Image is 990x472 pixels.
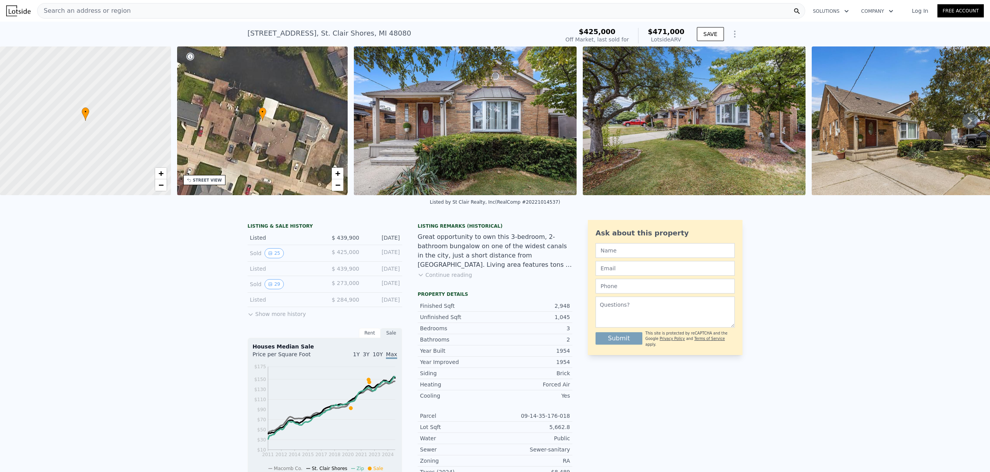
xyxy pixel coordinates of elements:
tspan: $10 [257,447,266,453]
tspan: $110 [254,397,266,402]
tspan: $70 [257,417,266,422]
tspan: 2012 [275,452,287,457]
span: $ 284,900 [332,297,359,303]
button: Show Options [727,26,742,42]
div: Lot Sqft [420,423,495,431]
a: Zoom out [155,179,167,191]
div: 2 [495,336,570,343]
button: Submit [596,332,642,345]
div: Yes [495,392,570,400]
div: [DATE] [365,296,400,304]
div: Sewer [420,446,495,453]
div: Sold [250,248,319,258]
div: Year Improved [420,358,495,366]
div: Forced Air [495,381,570,388]
span: Zip [357,466,364,471]
span: • [82,108,89,115]
span: 3Y [363,351,369,357]
a: Zoom out [332,179,343,191]
img: Sale: 139621228 Parcel: 55368329 [583,46,806,195]
div: Zoning [420,457,495,465]
button: View historical data [265,279,283,289]
div: Cooling [420,392,495,400]
input: Name [596,243,735,258]
span: Macomb Co. [274,466,302,471]
input: Phone [596,279,735,293]
div: 5,662.8 [495,423,570,431]
div: Public [495,434,570,442]
div: • [82,107,89,121]
div: This site is protected by reCAPTCHA and the Google and apply. [645,331,735,347]
div: 09-14-35-176-018 [495,412,570,420]
div: Listed by St Clair Realty, Inc (RealComp #20221014537) [430,199,560,205]
div: Property details [418,291,572,297]
button: Company [855,4,900,18]
tspan: 2024 [382,452,394,457]
tspan: 2023 [369,452,381,457]
tspan: $150 [254,377,266,382]
tspan: 2021 [355,452,367,457]
span: $ 425,000 [332,249,359,255]
tspan: 2020 [342,452,354,457]
div: [DATE] [365,279,400,289]
div: 1954 [495,347,570,355]
div: [DATE] [365,265,400,273]
span: − [158,180,163,190]
div: Sold [250,279,319,289]
a: Log In [903,7,937,15]
a: Zoom in [332,168,343,179]
div: Heating [420,381,495,388]
div: Listed [250,296,319,304]
tspan: 2018 [329,452,341,457]
div: [DATE] [365,234,400,242]
span: St. Clair Shores [312,466,347,471]
button: Solutions [807,4,855,18]
span: $425,000 [579,27,616,36]
a: Privacy Policy [660,336,685,341]
div: Parcel [420,412,495,420]
div: Bedrooms [420,324,495,332]
tspan: $90 [257,407,266,412]
button: Continue reading [418,271,472,279]
div: • [259,107,266,121]
tspan: $50 [257,427,266,433]
div: Off Market, last sold for [565,36,629,43]
div: Listed [250,234,319,242]
div: Sewer-sanitary [495,446,570,453]
span: • [259,108,266,115]
div: Bathrooms [420,336,495,343]
div: [DATE] [365,248,400,258]
tspan: 2011 [262,452,274,457]
div: Year Built [420,347,495,355]
div: 2,948 [495,302,570,310]
div: Brick [495,369,570,377]
tspan: 2015 [302,452,314,457]
div: Great opportunity to own this 3-bedroom, 2-bathroom bungalow on one of the widest canals in the c... [418,232,572,269]
img: Sale: 139621228 Parcel: 55368329 [354,46,577,195]
span: $ 273,000 [332,280,359,286]
div: Price per Square Foot [253,350,325,363]
tspan: $175 [254,364,266,369]
div: Finished Sqft [420,302,495,310]
div: STREET VIEW [193,177,222,183]
button: SAVE [697,27,724,41]
a: Free Account [937,4,984,17]
button: View historical data [265,248,283,258]
div: Water [420,434,495,442]
div: Lotside ARV [648,36,684,43]
span: Sale [373,466,383,471]
input: Email [596,261,735,276]
div: Unfinished Sqft [420,313,495,321]
div: 1954 [495,358,570,366]
button: Show more history [247,307,306,318]
span: $ 439,900 [332,235,359,241]
tspan: $130 [254,387,266,392]
span: + [335,168,340,178]
span: $471,000 [648,27,684,36]
span: Max [386,351,397,359]
div: RA [495,457,570,465]
tspan: $30 [257,437,266,443]
div: LISTING & SALE HISTORY [247,223,402,231]
div: Siding [420,369,495,377]
span: + [158,168,163,178]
